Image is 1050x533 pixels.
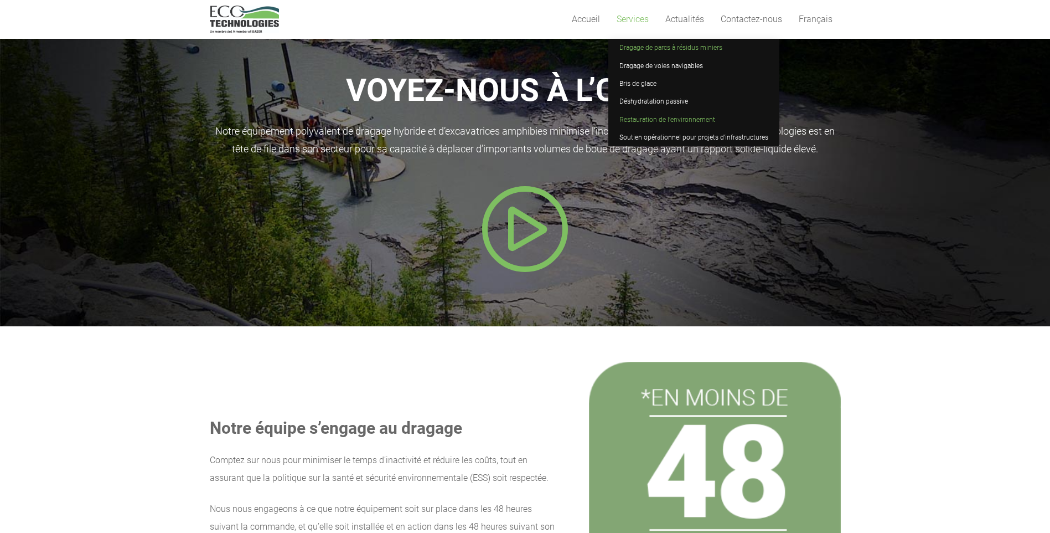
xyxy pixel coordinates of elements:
span: Déshydratation passive [619,98,688,105]
span: Accueil [572,14,600,24]
a: Soutien opérationnel pour projets d’infrastructures [608,129,779,146]
span: Français [799,14,832,24]
a: Bris de glace [608,75,779,93]
strong: Notre équipe s’engage au dragage [210,418,462,438]
p: Notre équipement polyvalent de dragage hybride et d’excavatrices amphibies minimise l’incidence s... [210,122,841,158]
span: Dragage de parcs à résidus miniers [619,44,722,52]
a: Dragage de parcs à résidus miniers [608,39,779,57]
span: Dragage de voies navigables [619,62,703,70]
button: Popup [481,184,570,273]
span: Soutien opérationnel pour projets d’infrastructures [619,134,768,141]
span: Restauration de l’environnement [619,116,715,124]
p: Comptez sur nous pour minimiser le temps d’inactivité et réduire les coûts, tout en assurant que ... [210,452,562,487]
span: Contactez-nous [721,14,782,24]
strong: VOYEZ-NOUS À L’ŒUVRE [346,71,705,109]
span: Bris de glace [619,80,656,88]
a: Dragage de voies navigables [608,57,779,74]
span: Services [617,14,649,24]
a: logo_EcoTech_ASDR_RGB [210,6,279,33]
a: Restauration de l’environnement [608,111,779,129]
span: Actualités [665,14,704,24]
a: Déshydratation passive [608,93,779,110]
